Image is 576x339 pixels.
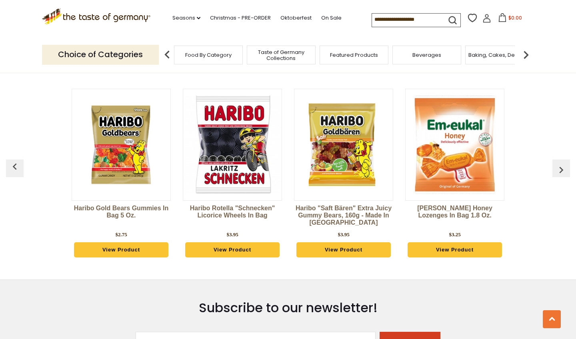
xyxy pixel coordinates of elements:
[172,14,200,22] a: Seasons
[555,164,568,176] img: previous arrow
[74,242,168,257] a: View Product
[294,96,393,194] img: Haribo
[185,242,280,257] a: View Product
[249,49,313,61] a: Taste of Germany Collections
[493,13,527,25] button: $0.00
[296,242,391,257] a: View Product
[183,96,282,194] img: Haribo Rotella
[449,231,460,239] div: $3.25
[508,14,522,21] span: $0.00
[338,231,349,239] div: $3.95
[321,14,342,22] a: On Sale
[72,96,170,194] img: Haribo Gold Bears Gummies in Bag 5 oz.
[72,205,171,229] a: Haribo Gold Bears Gummies in Bag 5 oz.
[185,52,232,58] a: Food By Category
[226,231,238,239] div: $3.95
[408,242,502,257] a: View Product
[42,45,159,64] p: Choice of Categories
[468,52,530,58] a: Baking, Cakes, Desserts
[183,205,282,229] a: Haribo Rotella "Schnecken" Licorice Wheels in Bag
[136,300,440,316] h3: Subscribe to our newsletter!
[210,14,271,22] a: Christmas - PRE-ORDER
[405,205,504,229] a: [PERSON_NAME] Honey Lozenges in Bag 1.8 oz.
[412,52,441,58] a: Beverages
[159,47,175,63] img: previous arrow
[280,14,312,22] a: Oktoberfest
[115,231,127,239] div: $2.75
[330,52,378,58] a: Featured Products
[518,47,534,63] img: next arrow
[294,205,393,229] a: Haribo "Saft Bären" Extra Juicy Gummy Bears, 160g - Made in [GEOGRAPHIC_DATA]
[406,96,504,194] img: Dr. Soldan Honey Lozenges in Bag 1.8 oz.
[8,160,21,173] img: previous arrow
